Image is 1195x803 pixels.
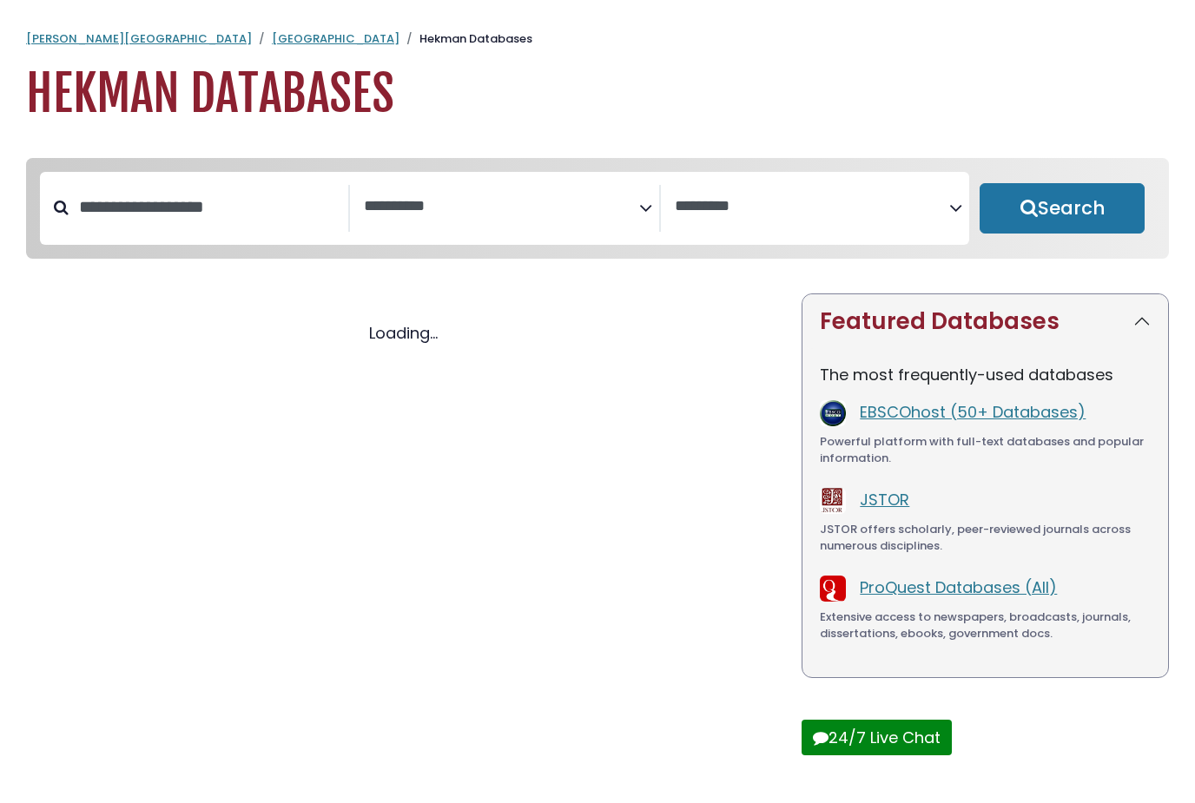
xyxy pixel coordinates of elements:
[980,183,1145,234] button: Submit for Search Results
[272,30,399,47] a: [GEOGRAPHIC_DATA]
[820,433,1151,467] div: Powerful platform with full-text databases and popular information.
[802,294,1168,349] button: Featured Databases
[364,198,638,216] textarea: Search
[26,30,252,47] a: [PERSON_NAME][GEOGRAPHIC_DATA]
[26,65,1169,123] h1: Hekman Databases
[820,609,1151,642] div: Extensive access to newspapers, broadcasts, journals, dissertations, ebooks, government docs.
[675,198,949,216] textarea: Search
[399,30,532,48] li: Hekman Databases
[26,158,1169,259] nav: Search filters
[860,401,1086,423] a: EBSCOhost (50+ Databases)
[802,720,952,755] button: 24/7 Live Chat
[860,576,1057,598] a: ProQuest Databases (All)
[820,363,1151,386] p: The most frequently-used databases
[26,30,1169,48] nav: breadcrumb
[860,489,909,510] a: JSTOR
[69,193,348,221] input: Search database by title or keyword
[820,521,1151,555] div: JSTOR offers scholarly, peer-reviewed journals across numerous disciplines.
[26,321,781,345] div: Loading...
